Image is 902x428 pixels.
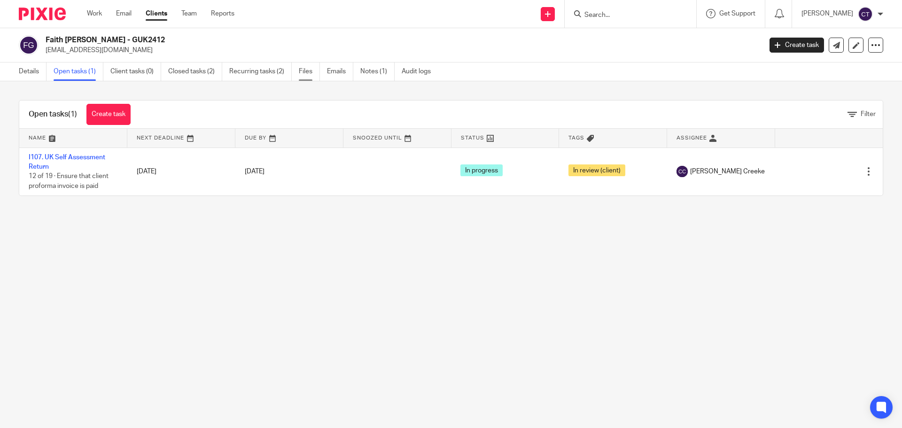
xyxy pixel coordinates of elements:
[46,46,755,55] p: [EMAIL_ADDRESS][DOMAIN_NAME]
[29,173,109,189] span: 12 of 19 · Ensure that client proforma invoice is paid
[583,11,668,20] input: Search
[568,164,625,176] span: In review (client)
[19,8,66,20] img: Pixie
[19,35,39,55] img: svg%3E
[770,38,824,53] a: Create task
[211,9,234,18] a: Reports
[110,62,161,81] a: Client tasks (0)
[676,166,688,177] img: svg%3E
[327,62,353,81] a: Emails
[127,148,235,195] td: [DATE]
[168,62,222,81] a: Closed tasks (2)
[19,62,47,81] a: Details
[360,62,395,81] a: Notes (1)
[68,110,77,118] span: (1)
[858,7,873,22] img: svg%3E
[299,62,320,81] a: Files
[568,135,584,140] span: Tags
[229,62,292,81] a: Recurring tasks (2)
[461,135,484,140] span: Status
[353,135,402,140] span: Snoozed Until
[46,35,614,45] h2: Faith [PERSON_NAME] - GUK2412
[801,9,853,18] p: [PERSON_NAME]
[690,167,765,176] span: [PERSON_NAME] Creeke
[29,109,77,119] h1: Open tasks
[87,9,102,18] a: Work
[402,62,438,81] a: Audit logs
[29,154,105,170] a: I107. UK Self Assessment Return
[719,10,755,17] span: Get Support
[460,164,503,176] span: In progress
[181,9,197,18] a: Team
[245,168,264,175] span: [DATE]
[146,9,167,18] a: Clients
[861,111,876,117] span: Filter
[116,9,132,18] a: Email
[54,62,103,81] a: Open tasks (1)
[86,104,131,125] a: Create task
